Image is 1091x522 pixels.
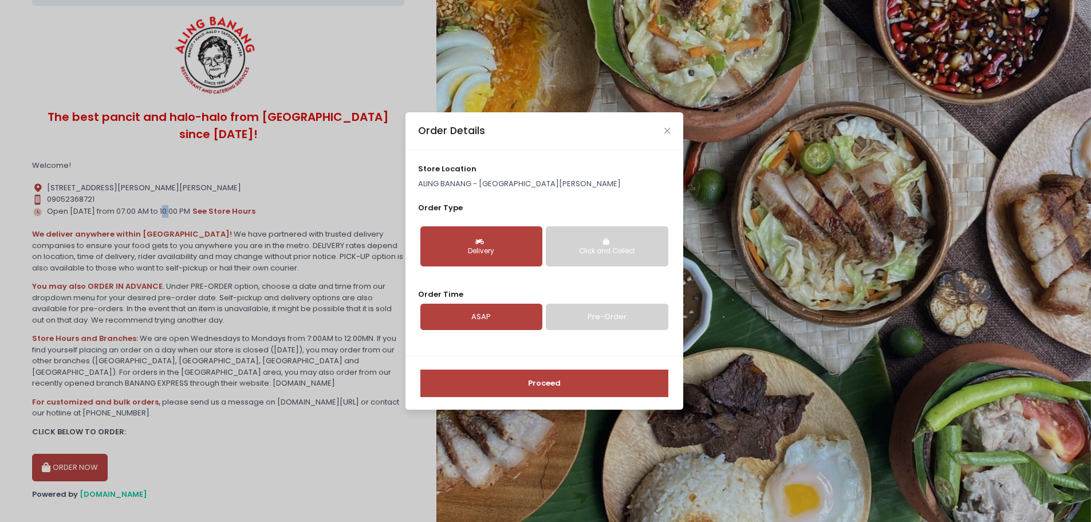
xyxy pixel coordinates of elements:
span: Order Type [418,202,463,213]
div: Delivery [428,246,534,257]
a: ASAP [420,304,542,330]
span: store location [418,163,476,174]
p: ALING BANANG - [GEOGRAPHIC_DATA][PERSON_NAME] [418,178,670,190]
div: Click and Collect [554,246,660,257]
button: Click and Collect [546,226,668,266]
div: Order Details [418,123,485,138]
span: Order Time [418,289,463,300]
button: Delivery [420,226,542,266]
button: Proceed [420,370,668,397]
a: Pre-Order [546,304,668,330]
button: Close [664,128,670,134]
